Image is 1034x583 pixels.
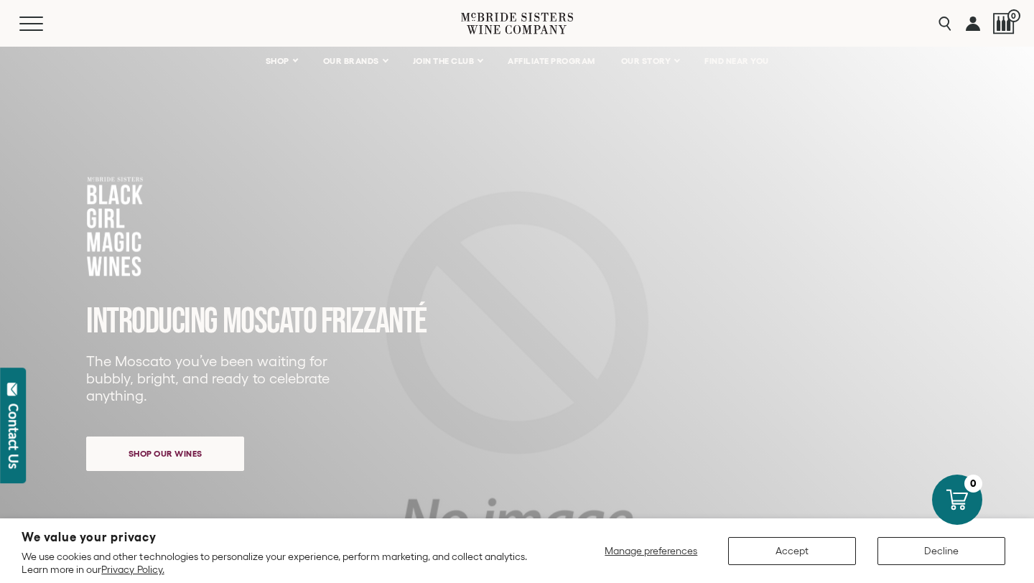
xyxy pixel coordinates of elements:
[86,437,244,471] a: Shop our wines
[704,56,769,66] span: FIND NEAR YOU
[86,353,339,404] p: The Moscato you’ve been waiting for bubbly, bright, and ready to celebrate anything.
[498,47,605,75] a: AFFILIATE PROGRAM
[86,300,218,343] span: INTRODUCING
[101,564,164,575] a: Privacy Policy.
[1007,9,1020,22] span: 0
[103,439,228,467] span: Shop our wines
[22,531,546,544] h2: We value your privacy
[728,537,856,565] button: Accept
[323,56,379,66] span: OUR BRANDS
[605,545,697,556] span: Manage preferences
[6,404,21,469] div: Contact Us
[695,47,778,75] a: FIND NEAR YOU
[877,537,1005,565] button: Decline
[596,537,707,565] button: Manage preferences
[22,550,546,576] p: We use cookies and other technologies to personalize your experience, perform marketing, and coll...
[621,56,671,66] span: OUR STORY
[404,47,492,75] a: JOIN THE CLUB
[508,56,595,66] span: AFFILIATE PROGRAM
[321,300,427,343] span: FRIZZANTé
[266,56,290,66] span: SHOP
[256,47,307,75] a: SHOP
[314,47,396,75] a: OUR BRANDS
[612,47,689,75] a: OUR STORY
[413,56,475,66] span: JOIN THE CLUB
[223,300,317,343] span: MOSCATO
[964,475,982,493] div: 0
[19,17,71,31] button: Mobile Menu Trigger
